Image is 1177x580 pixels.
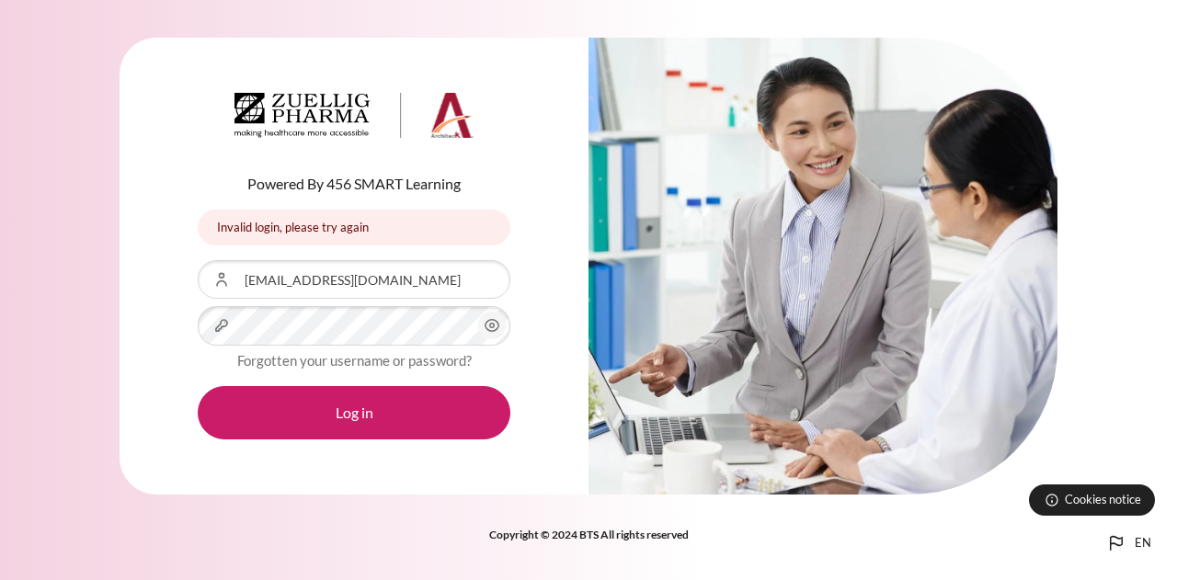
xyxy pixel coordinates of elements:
[489,528,689,541] strong: Copyright © 2024 BTS All rights reserved
[1029,484,1155,516] button: Cookies notice
[198,260,510,299] input: Username or Email Address
[237,352,472,369] a: Forgotten your username or password?
[1135,534,1151,552] span: en
[198,173,510,195] p: Powered By 456 SMART Learning
[198,210,510,245] div: Invalid login, please try again
[1098,525,1159,562] button: Languages
[234,93,474,146] a: Architeck
[234,93,474,139] img: Architeck
[198,386,510,439] button: Log in
[1065,491,1141,508] span: Cookies notice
